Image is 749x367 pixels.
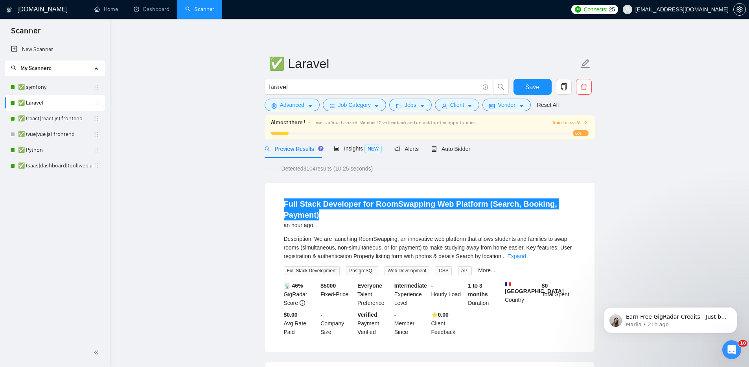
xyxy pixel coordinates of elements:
button: settingAdvancedcaret-down [265,99,320,111]
span: idcard [489,103,495,109]
span: caret-down [420,103,425,109]
div: GigRadar Score [282,281,319,307]
span: holder [93,131,99,138]
div: Total Spent [540,281,577,307]
div: an hour ago [284,220,576,230]
b: ⭐️ 0.00 [431,312,449,318]
span: Job Category [338,101,371,109]
span: My Scanners [20,65,52,72]
span: delete [576,83,591,90]
li: New Scanner [5,42,105,57]
button: idcardVendorcaret-down [482,99,530,111]
div: Duration [466,281,503,307]
button: folderJobscaret-down [389,99,432,111]
span: caret-down [467,103,473,109]
div: Payment Verified [356,310,393,336]
span: API [458,266,472,275]
div: Description: We are launching RoomSwapping, an innovative web platform that allows students and f... [284,235,576,261]
a: setting [733,6,746,13]
span: Preview Results [265,146,321,152]
button: delete [576,79,592,95]
input: Search Freelance Jobs... [269,82,479,92]
span: caret-down [519,103,524,109]
span: Save [525,82,539,92]
b: $ 5000 [320,283,336,289]
span: Almost there ! [271,118,305,127]
span: Detected 3104 results (10.25 seconds) [276,164,378,173]
span: search [265,146,270,152]
a: dashboardDashboard [134,6,169,13]
span: 10 [738,340,747,347]
div: Avg Rate Paid [282,310,319,336]
span: holder [93,163,99,169]
span: Scanner [5,25,47,42]
span: Vendor [498,101,515,109]
li: ✅ (saas|dashboard|tool|web app|platform) ai developer [5,158,105,174]
div: Hourly Load [430,281,467,307]
div: Client Feedback [430,310,467,336]
span: Alerts [394,146,419,152]
div: Country [503,281,540,307]
span: Insights [334,145,382,152]
li: ✅ (vue|vue.js) frontend [5,127,105,142]
span: Client [450,101,464,109]
span: holder [93,147,99,153]
b: 1 to 3 months [468,283,488,297]
b: - [394,312,396,318]
a: ✅ (saas|dashboard|tool|web app|platform) ai developer [18,158,93,174]
span: holder [93,100,99,106]
span: PostgreSQL [346,266,378,275]
b: 📡 46% [284,283,303,289]
span: user [442,103,447,109]
span: double-left [94,349,101,356]
button: barsJob Categorycaret-down [323,99,386,111]
a: homeHome [94,6,118,13]
li: ✅ symfony [5,79,105,95]
iframe: Intercom notifications message [592,291,749,346]
b: Everyone [357,283,382,289]
span: Connects: [583,5,607,14]
iframe: Intercom live chat [722,340,741,359]
button: userClientcaret-down [435,99,480,111]
span: 6% [573,130,589,136]
a: ✅ (vue|vue.js) frontend [18,127,93,142]
span: info-circle [483,84,488,90]
b: $0.00 [284,312,298,318]
span: Jobs [405,101,416,109]
span: ... [501,253,506,259]
span: user [625,7,630,12]
button: Save [513,79,552,95]
div: Fixed-Price [319,281,356,307]
span: caret-down [307,103,313,109]
span: caret-down [374,103,379,109]
input: Scanner name... [269,54,579,73]
a: searchScanner [185,6,214,13]
span: holder [93,116,99,122]
a: More... [478,267,495,273]
span: info-circle [300,300,305,306]
div: Experience Level [393,281,430,307]
span: edit [580,59,591,69]
button: search [493,79,509,95]
li: ✅ Python [5,142,105,158]
span: holder [93,84,99,90]
div: Company Size [319,310,356,336]
button: copy [556,79,572,95]
b: [GEOGRAPHIC_DATA] [505,281,564,294]
div: Member Since [393,310,430,336]
span: NEW [364,145,382,153]
span: Auto Bidder [431,146,470,152]
span: Web Development [385,266,430,275]
img: logo [7,4,12,16]
span: Full Stack Development [284,266,340,275]
span: CSS [436,266,452,275]
span: copy [556,83,571,90]
span: notification [394,146,400,152]
b: $ 0 [542,283,548,289]
span: robot [431,146,437,152]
